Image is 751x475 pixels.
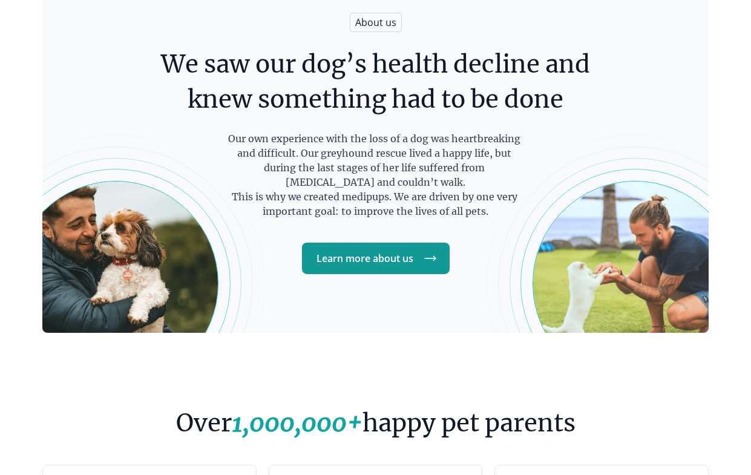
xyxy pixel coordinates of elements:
a: Learn more about us [302,243,450,274]
h5: Over happy pet parents [176,405,576,441]
strong: 1,000,000+ [232,408,362,438]
img: Man-with-Dog [533,181,738,386]
p: Our own experience with the loss of a dog was heartbreaking and difficult. Our greyhound rescue l... [221,131,531,218]
img: Man-with-Dog [13,181,218,386]
span: About us [350,13,402,32]
h4: We saw our dog’s health decline and knew something had to be done [161,47,590,117]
